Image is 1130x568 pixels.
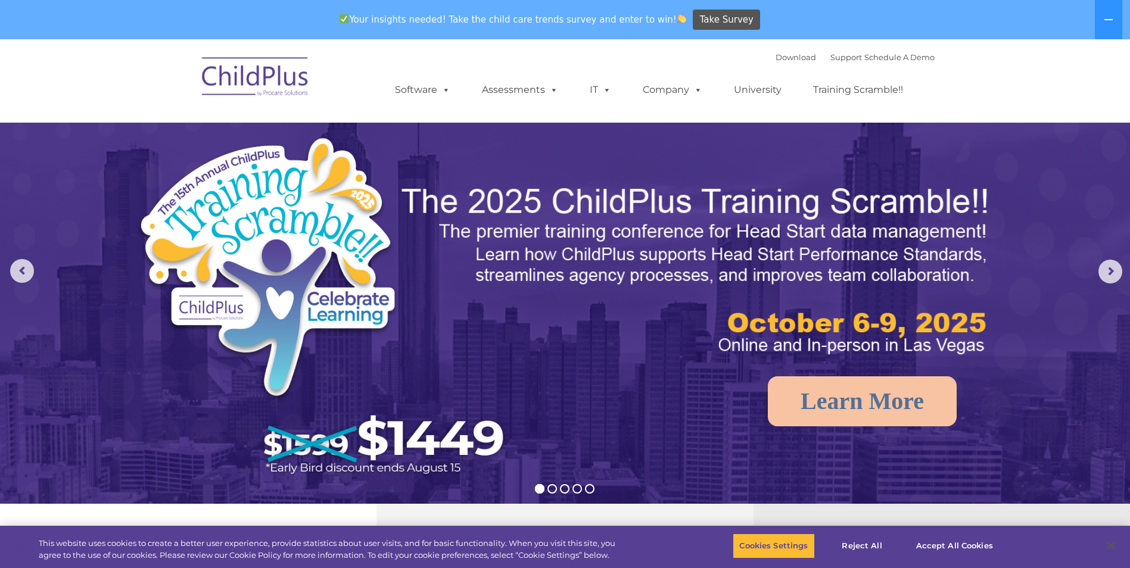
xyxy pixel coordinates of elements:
[910,533,1000,558] button: Accept All Cookies
[578,78,623,102] a: IT
[733,533,814,558] button: Cookies Settings
[383,78,462,102] a: Software
[776,52,816,62] a: Download
[768,376,957,426] a: Learn More
[830,52,862,62] a: Support
[631,78,714,102] a: Company
[700,10,754,30] span: Take Survey
[470,78,570,102] a: Assessments
[801,78,915,102] a: Training Scramble!!
[776,52,935,62] font: |
[196,49,315,108] img: ChildPlus by Procare Solutions
[693,10,760,30] a: Take Survey
[166,79,202,88] span: Last name
[722,78,793,102] a: University
[335,8,692,31] span: Your insights needed! Take the child care trends survey and enter to win!
[340,14,348,23] img: ✅
[166,127,216,136] span: Phone number
[864,52,935,62] a: Schedule A Demo
[39,538,621,561] div: This website uses cookies to create a better user experience, provide statistics about user visit...
[1098,533,1124,559] button: Close
[825,533,899,558] button: Reject All
[677,14,686,23] img: 👏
